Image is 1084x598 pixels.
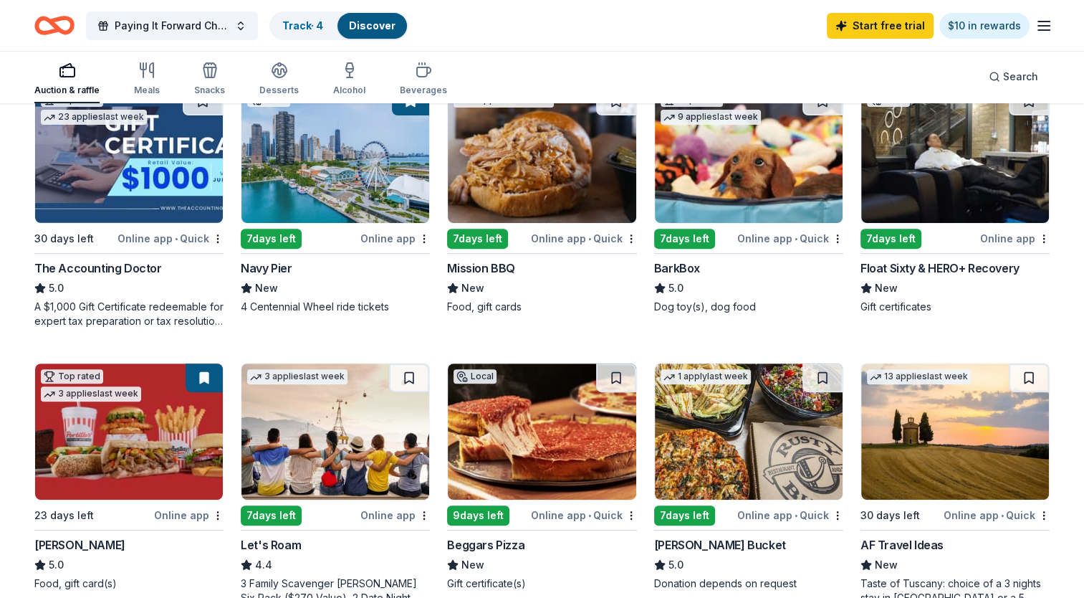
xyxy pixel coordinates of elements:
span: Search [1003,68,1038,85]
a: Track· 4 [282,19,323,32]
div: 7 days left [654,506,715,526]
div: 7 days left [860,229,921,249]
div: Donation depends on request [654,576,843,591]
img: Image for Float Sixty & HERO+ Recovery [861,87,1049,223]
div: Beggars Pizza [447,536,524,554]
img: Image for Beggars Pizza [448,364,635,500]
div: Online app [154,506,224,524]
div: 7 days left [654,229,715,249]
div: Food, gift cards [447,300,636,314]
div: 9 days left [447,506,509,526]
div: 4 Centennial Wheel ride tickets [241,300,430,314]
a: Image for Rusty Bucket1 applylast week7days leftOnline app•Quick[PERSON_NAME] Bucket5.0Donation d... [654,363,843,591]
div: BarkBox [654,260,700,277]
a: $10 in rewards [939,13,1030,39]
div: 7 days left [447,229,508,249]
button: Paying It Forward Christmas Toy Drive [86,11,258,40]
div: 3 applies last week [247,369,347,384]
button: Auction & raffle [34,56,100,103]
button: Desserts [259,56,299,103]
span: 5.0 [668,280,684,297]
button: Track· 4Discover [269,11,408,40]
span: 4.4 [255,556,272,574]
div: Online app Quick [531,229,637,247]
div: 23 applies last week [41,110,147,125]
img: Image for The Accounting Doctor [35,87,223,223]
a: Image for Portillo'sTop rated3 applieslast week23 days leftOnline app[PERSON_NAME]5.0Food, gift c... [34,363,224,591]
div: Gift certificates [860,300,1050,314]
div: 30 days left [34,230,94,247]
div: Online app [360,506,430,524]
a: Discover [349,19,395,32]
div: 3 applies last week [41,386,141,402]
div: Top rated [41,369,103,384]
div: Gift certificate(s) [447,576,636,591]
div: 7 days left [241,506,302,526]
div: 13 applies last week [867,369,971,384]
div: Online app [980,229,1050,247]
a: Home [34,9,75,42]
div: Float Sixty & HERO+ Recovery [860,260,1020,277]
img: Image for BarkBox [655,87,843,223]
div: Navy Pier [241,260,292,277]
div: Mission BBQ [447,260,515,277]
span: • [795,233,797,245]
div: 7 days left [241,229,302,249]
div: Desserts [259,85,299,96]
span: 5.0 [49,280,64,297]
div: 23 days left [34,507,94,524]
span: • [588,233,591,245]
img: Image for Rusty Bucket [655,364,843,500]
div: Auction & raffle [34,85,100,96]
span: 5.0 [668,556,684,574]
div: Online app [360,229,430,247]
a: Image for Mission BBQ3 applieslast week7days leftOnline app•QuickMission BBQNewFood, gift cards [447,86,636,314]
span: New [875,280,898,297]
img: Image for AF Travel Ideas [861,364,1049,500]
div: Online app Quick [737,506,843,524]
div: Online app Quick [737,229,843,247]
button: Search [977,62,1050,91]
div: Meals [134,85,160,96]
div: Online app Quick [117,229,224,247]
img: Image for Mission BBQ [448,87,635,223]
span: 5.0 [49,556,64,574]
div: [PERSON_NAME] Bucket [654,536,786,554]
a: Start free trial [827,13,934,39]
span: New [875,556,898,574]
div: AF Travel Ideas [860,536,944,554]
div: Beverages [400,85,447,96]
div: 9 applies last week [661,110,761,125]
img: Image for Portillo's [35,364,223,500]
div: 1 apply last week [661,369,751,384]
span: New [461,556,484,574]
span: • [588,510,591,521]
span: • [795,510,797,521]
button: Beverages [400,56,447,103]
div: 30 days left [860,507,920,524]
span: New [461,280,484,297]
span: • [175,233,178,245]
div: A $1,000 Gift Certificate redeemable for expert tax preparation or tax resolution services—recipi... [34,300,224,328]
div: [PERSON_NAME] [34,536,125,554]
span: • [1001,510,1004,521]
a: Image for Float Sixty & HERO+ RecoveryLocal7days leftOnline appFloat Sixty & HERO+ RecoveryNewGif... [860,86,1050,314]
span: Paying It Forward Christmas Toy Drive [115,17,229,34]
a: Image for BarkBoxTop rated9 applieslast week7days leftOnline app•QuickBarkBox5.0Dog toy(s), dog food [654,86,843,314]
div: Online app Quick [531,506,637,524]
a: Image for Beggars PizzaLocal9days leftOnline app•QuickBeggars PizzaNewGift certificate(s) [447,363,636,591]
button: Snacks [194,56,225,103]
img: Image for Let's Roam [241,364,429,500]
div: Food, gift card(s) [34,576,224,591]
div: Dog toy(s), dog food [654,300,843,314]
div: The Accounting Doctor [34,260,162,277]
button: Alcohol [333,56,365,103]
button: Meals [134,56,160,103]
a: Image for The Accounting DoctorTop rated23 applieslast week30 days leftOnline app•QuickThe Accoun... [34,86,224,328]
div: Alcohol [333,85,365,96]
div: Local [454,369,497,384]
span: New [255,280,278,297]
div: Online app Quick [944,506,1050,524]
div: Snacks [194,85,225,96]
a: Image for Navy PierLocal7days leftOnline appNavy PierNew4 Centennial Wheel ride tickets [241,86,430,314]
